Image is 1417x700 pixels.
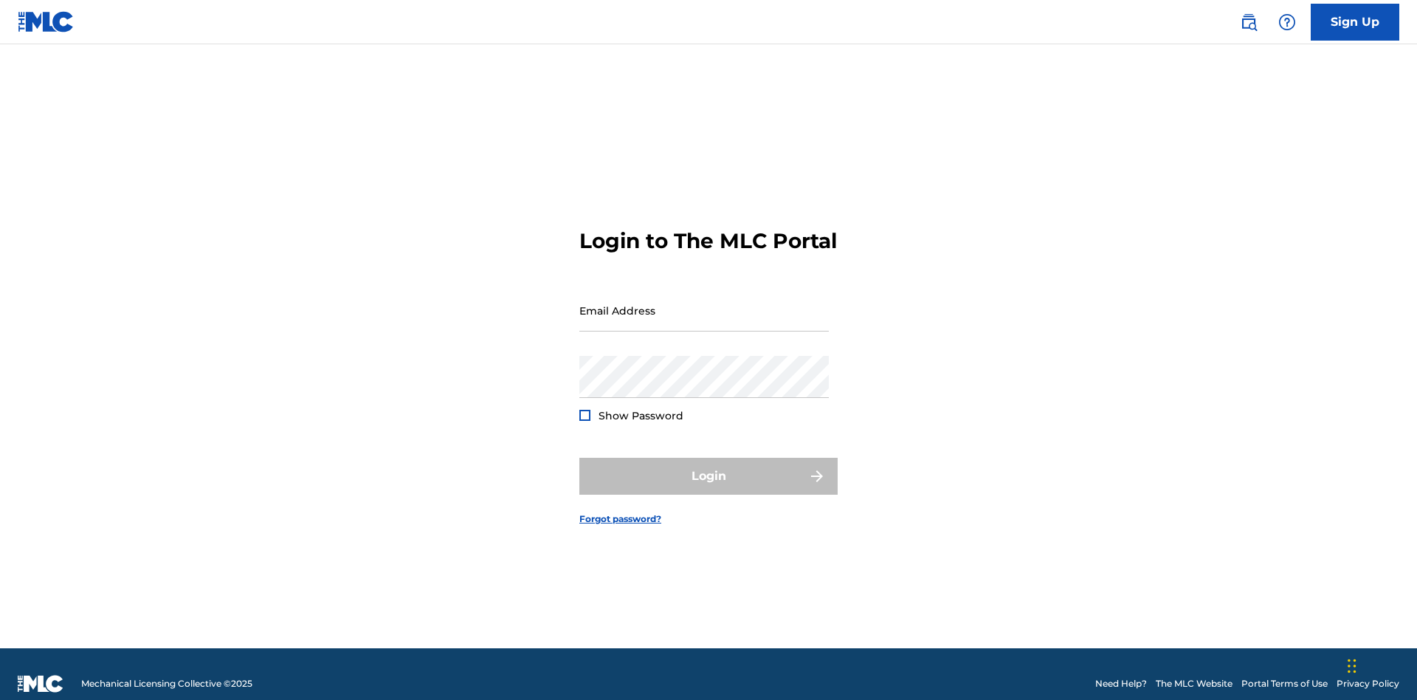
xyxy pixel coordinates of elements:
[1234,7,1263,37] a: Public Search
[1156,677,1232,690] a: The MLC Website
[81,677,252,690] span: Mechanical Licensing Collective © 2025
[18,11,75,32] img: MLC Logo
[1343,629,1417,700] iframe: Chat Widget
[1311,4,1399,41] a: Sign Up
[1095,677,1147,690] a: Need Help?
[579,512,661,526] a: Forgot password?
[1348,644,1356,688] div: Drag
[1241,677,1328,690] a: Portal Terms of Use
[18,675,63,693] img: logo
[1278,13,1296,31] img: help
[1272,7,1302,37] div: Help
[1337,677,1399,690] a: Privacy Policy
[599,409,683,422] span: Show Password
[1240,13,1258,31] img: search
[579,228,837,254] h3: Login to The MLC Portal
